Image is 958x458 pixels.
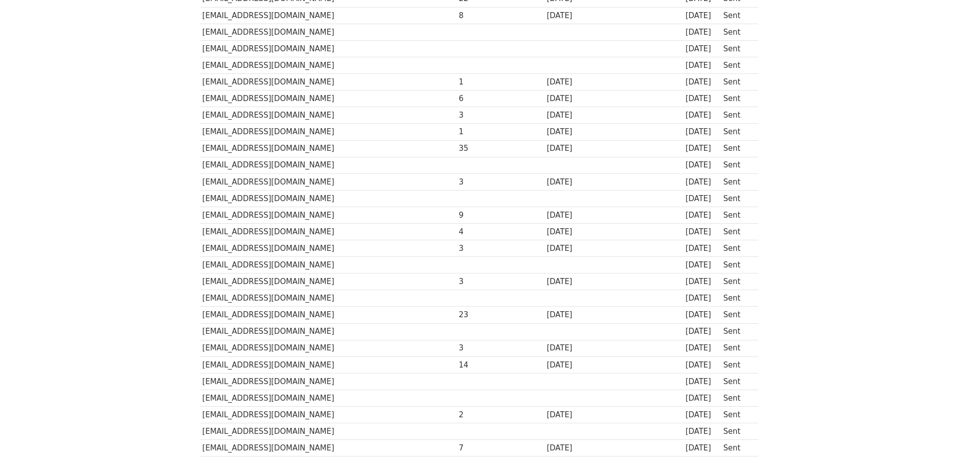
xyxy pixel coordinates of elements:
div: [DATE] [547,309,612,321]
div: [DATE] [547,359,612,371]
td: [EMAIL_ADDRESS][DOMAIN_NAME] [200,90,457,107]
div: 4 [459,226,499,238]
div: [DATE] [547,110,612,121]
div: 14 [459,359,499,371]
div: [DATE] [685,210,719,221]
div: 聊天小工具 [908,410,958,458]
td: [EMAIL_ADDRESS][DOMAIN_NAME] [200,24,457,40]
td: [EMAIL_ADDRESS][DOMAIN_NAME] [200,240,457,257]
div: [DATE] [685,60,719,71]
td: Sent [721,257,753,273]
td: Sent [721,307,753,323]
div: 7 [459,442,499,454]
div: [DATE] [685,393,719,404]
td: Sent [721,190,753,207]
td: [EMAIL_ADDRESS][DOMAIN_NAME] [200,340,457,356]
td: Sent [721,273,753,290]
td: [EMAIL_ADDRESS][DOMAIN_NAME] [200,124,457,140]
td: Sent [721,240,753,257]
td: [EMAIL_ADDRESS][DOMAIN_NAME] [200,107,457,124]
td: Sent [721,173,753,190]
td: Sent [721,107,753,124]
td: Sent [721,207,753,223]
td: [EMAIL_ADDRESS][DOMAIN_NAME] [200,407,457,423]
td: Sent [721,7,753,24]
td: [EMAIL_ADDRESS][DOMAIN_NAME] [200,356,457,373]
div: [DATE] [685,243,719,254]
td: Sent [721,323,753,340]
td: [EMAIL_ADDRESS][DOMAIN_NAME] [200,390,457,406]
div: [DATE] [547,210,612,221]
div: 3 [459,110,499,121]
td: [EMAIL_ADDRESS][DOMAIN_NAME] [200,140,457,157]
div: [DATE] [547,442,612,454]
td: [EMAIL_ADDRESS][DOMAIN_NAME] [200,190,457,207]
td: Sent [721,390,753,406]
div: [DATE] [685,143,719,154]
div: [DATE] [685,276,719,288]
div: 8 [459,10,499,22]
div: [DATE] [685,10,719,22]
td: [EMAIL_ADDRESS][DOMAIN_NAME] [200,207,457,223]
td: [EMAIL_ADDRESS][DOMAIN_NAME] [200,157,457,173]
div: 3 [459,243,499,254]
div: [DATE] [547,10,612,22]
td: Sent [721,373,753,390]
td: Sent [721,57,753,74]
div: [DATE] [547,276,612,288]
div: [DATE] [685,93,719,105]
div: [DATE] [547,176,612,188]
td: [EMAIL_ADDRESS][DOMAIN_NAME] [200,7,457,24]
div: [DATE] [547,409,612,421]
td: [EMAIL_ADDRESS][DOMAIN_NAME] [200,173,457,190]
div: [DATE] [685,359,719,371]
div: 3 [459,176,499,188]
div: 1 [459,76,499,88]
div: [DATE] [685,126,719,138]
td: Sent [721,407,753,423]
div: [DATE] [685,226,719,238]
div: [DATE] [685,342,719,354]
td: [EMAIL_ADDRESS][DOMAIN_NAME] [200,307,457,323]
div: 6 [459,93,499,105]
div: [DATE] [685,326,719,337]
td: [EMAIL_ADDRESS][DOMAIN_NAME] [200,257,457,273]
td: Sent [721,24,753,40]
td: [EMAIL_ADDRESS][DOMAIN_NAME] [200,423,457,440]
div: [DATE] [547,143,612,154]
td: [EMAIL_ADDRESS][DOMAIN_NAME] [200,440,457,456]
div: 3 [459,342,499,354]
div: [DATE] [685,110,719,121]
div: [DATE] [685,259,719,271]
div: [DATE] [685,293,719,304]
div: 1 [459,126,499,138]
td: Sent [721,340,753,356]
td: [EMAIL_ADDRESS][DOMAIN_NAME] [200,273,457,290]
div: 2 [459,409,499,421]
div: [DATE] [685,376,719,388]
td: Sent [721,423,753,440]
div: [DATE] [685,426,719,437]
div: [DATE] [685,309,719,321]
td: Sent [721,140,753,157]
div: [DATE] [685,176,719,188]
div: [DATE] [547,243,612,254]
td: [EMAIL_ADDRESS][DOMAIN_NAME] [200,74,457,90]
div: [DATE] [547,76,612,88]
div: [DATE] [547,126,612,138]
div: [DATE] [547,93,612,105]
div: [DATE] [685,43,719,55]
div: [DATE] [547,226,612,238]
td: Sent [721,224,753,240]
td: Sent [721,124,753,140]
div: [DATE] [685,193,719,205]
td: [EMAIL_ADDRESS][DOMAIN_NAME] [200,57,457,74]
iframe: Chat Widget [908,410,958,458]
td: [EMAIL_ADDRESS][DOMAIN_NAME] [200,373,457,390]
td: Sent [721,440,753,456]
td: [EMAIL_ADDRESS][DOMAIN_NAME] [200,290,457,307]
td: Sent [721,90,753,107]
td: Sent [721,74,753,90]
div: [DATE] [685,159,719,171]
div: [DATE] [685,27,719,38]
